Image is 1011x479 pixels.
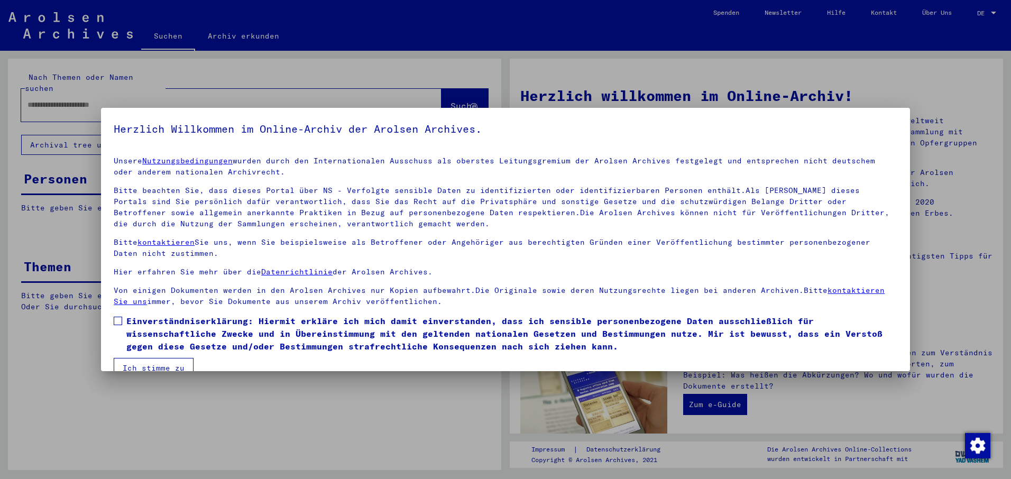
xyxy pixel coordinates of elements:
[114,358,194,378] button: Ich stimme zu
[114,266,897,278] p: Hier erfahren Sie mehr über die der Arolsen Archives.
[114,185,897,229] p: Bitte beachten Sie, dass dieses Portal über NS - Verfolgte sensible Daten zu identifizierten oder...
[114,285,885,306] a: kontaktieren Sie uns
[114,155,897,178] p: Unsere wurden durch den Internationalen Ausschuss als oberstes Leitungsgremium der Arolsen Archiv...
[137,237,195,247] a: kontaktieren
[142,156,233,165] a: Nutzungsbedingungen
[965,433,990,458] img: Zustimmung ändern
[114,121,897,137] h5: Herzlich Willkommen im Online-Archiv der Arolsen Archives.
[126,315,897,353] span: Einverständniserklärung: Hiermit erkläre ich mich damit einverstanden, dass ich sensible personen...
[114,237,897,259] p: Bitte Sie uns, wenn Sie beispielsweise als Betroffener oder Angehöriger aus berechtigten Gründen ...
[114,285,897,307] p: Von einigen Dokumenten werden in den Arolsen Archives nur Kopien aufbewahrt.Die Originale sowie d...
[261,267,333,277] a: Datenrichtlinie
